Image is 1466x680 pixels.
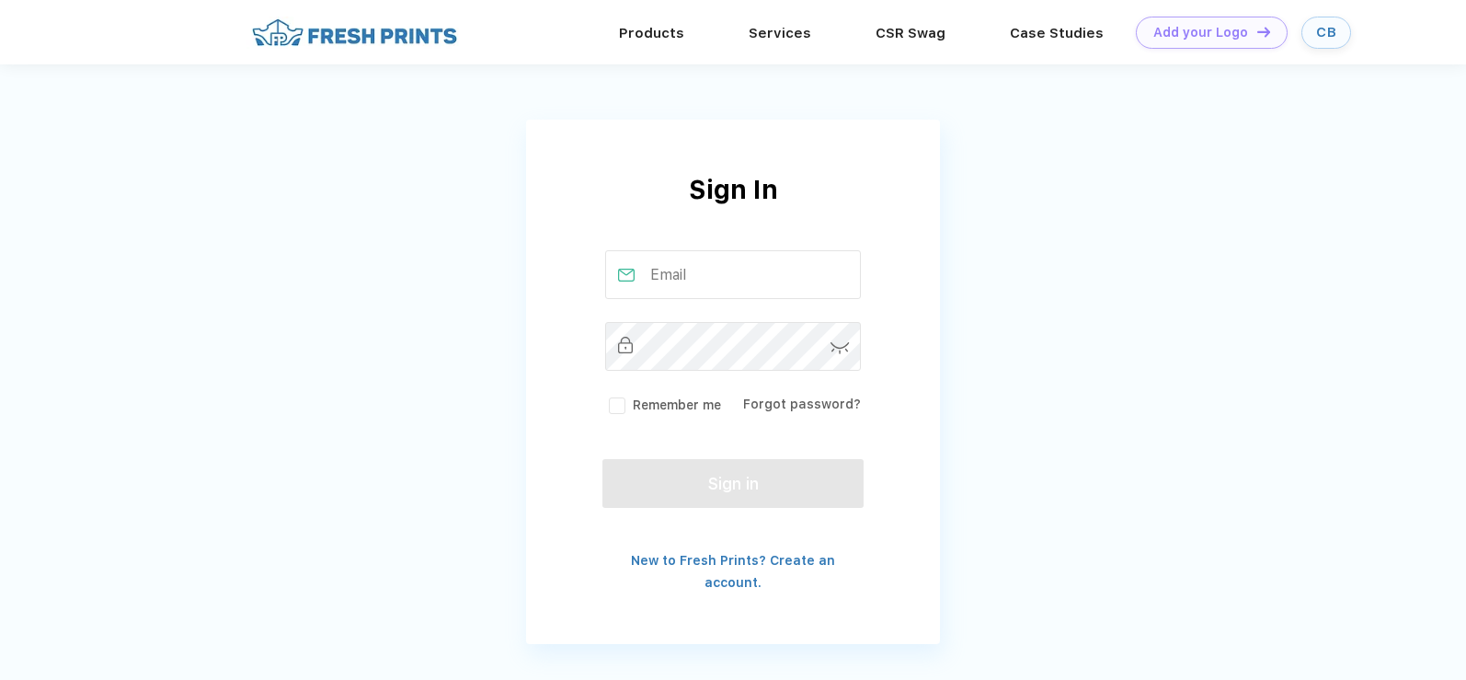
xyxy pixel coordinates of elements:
[602,459,864,508] button: Sign in
[1301,17,1351,49] a: CB
[605,396,721,415] label: Remember me
[619,25,684,41] a: Products
[749,25,811,41] a: Services
[1153,25,1248,40] div: Add your Logo
[246,17,463,49] img: fo%20logo%202.webp
[605,250,862,299] input: Email
[1257,27,1270,37] img: DT
[618,269,635,282] img: email_active.svg
[618,337,633,353] img: password_inactive.svg
[830,342,850,354] img: password-icon.svg
[743,397,861,411] a: Forgot password?
[631,553,835,590] a: New to Fresh Prints? Create an account.
[526,170,940,250] div: Sign In
[1316,25,1336,40] div: CB
[876,25,945,41] a: CSR Swag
